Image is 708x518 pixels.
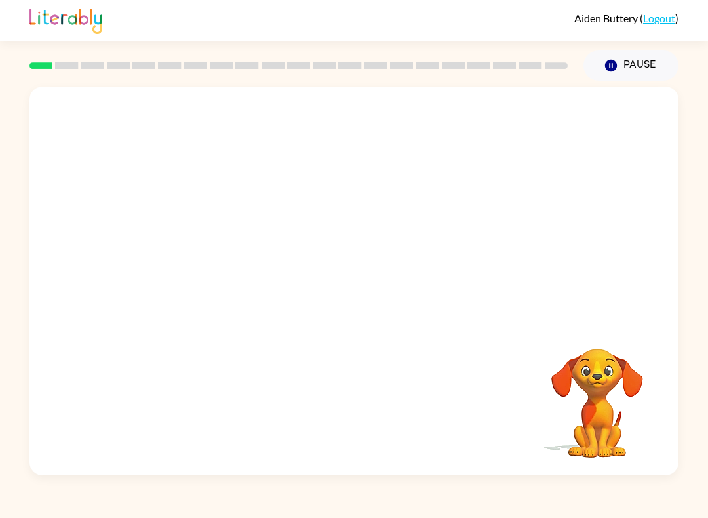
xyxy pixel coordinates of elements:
[574,12,678,24] div: ( )
[532,329,663,460] video: Your browser must support playing .mp4 files to use Literably. Please try using another browser.
[574,12,640,24] span: Aiden Buttery
[583,50,678,81] button: Pause
[29,5,102,34] img: Literably
[643,12,675,24] a: Logout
